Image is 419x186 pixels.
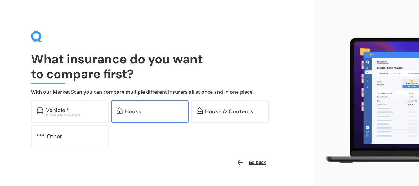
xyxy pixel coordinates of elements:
[205,108,253,115] div: House & Contents
[319,35,419,166] img: laptop.webp
[37,107,43,114] img: car.f15378c7a67c060ca3f3.svg
[31,52,283,81] h1: What insurance do you want to compare first?
[233,155,270,170] button: Go back
[117,107,123,114] img: home.91c183c226a05b4dc763.svg
[125,108,141,115] div: House
[197,107,203,114] img: home-and-contents.b802091223b8502ef2dd.svg
[47,133,62,139] div: Other
[46,107,69,113] div: Vehicle *
[46,113,103,116] div: Excludes commercial vehicles
[31,89,283,95] h4: With our Market Scan you can compare multiple different insurers all at once and in one place.
[37,132,44,138] img: other.81dba5aafe580aa69f38.svg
